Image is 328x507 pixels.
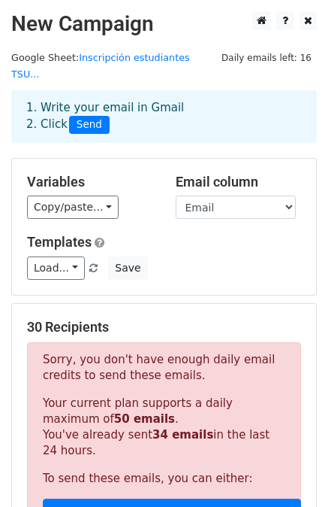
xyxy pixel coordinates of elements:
[216,52,317,63] a: Daily emails left: 16
[114,412,175,426] strong: 50 emails
[43,352,285,384] p: Sorry, you don't have enough daily email credits to send these emails.
[11,52,190,80] small: Google Sheet:
[216,50,317,66] span: Daily emails left: 16
[253,435,328,507] div: Widget de chat
[27,196,119,219] a: Copy/paste...
[11,11,317,37] h2: New Campaign
[69,116,110,134] span: Send
[43,396,285,459] p: Your current plan supports a daily maximum of . You've already sent in the last 24 hours.
[15,99,313,134] div: 1. Write your email in Gmail 2. Click
[27,319,301,335] h5: 30 Recipients
[27,234,92,250] a: Templates
[27,257,85,280] a: Load...
[176,174,302,190] h5: Email column
[11,52,190,80] a: Inscripción estudiantes TSU...
[108,257,147,280] button: Save
[152,428,213,442] strong: 34 emails
[43,471,285,487] p: To send these emails, you can either:
[27,174,153,190] h5: Variables
[253,435,328,507] iframe: Chat Widget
